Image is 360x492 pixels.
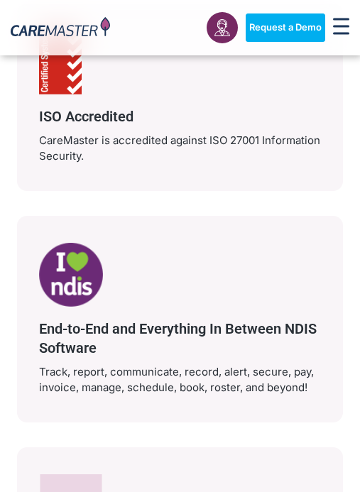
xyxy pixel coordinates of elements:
a: Request a Demo [246,13,325,42]
span: ISO Accredited [39,108,133,125]
span: End-to-End and Everything In Between NDIS Software [39,320,317,356]
p: CareMaster is accredited against ISO 27001 Information Security. [39,133,321,164]
img: CareMaster Logo [11,17,110,39]
span: Request a Demo [249,22,322,33]
div: Menu Toggle [333,18,349,38]
p: Track, report, communicate, record, alert, secure, pay, invoice, manage, schedule, book, roster, ... [39,364,321,395]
